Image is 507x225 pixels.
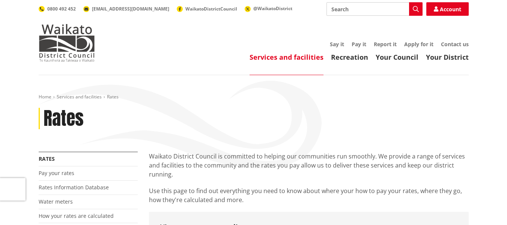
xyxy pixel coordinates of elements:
a: Recreation [331,53,368,62]
a: [EMAIL_ADDRESS][DOMAIN_NAME] [83,6,169,12]
a: Say it [330,41,344,48]
a: Account [426,2,469,16]
a: Rates Information Database [39,184,109,191]
a: Home [39,94,51,100]
span: Rates [107,94,119,100]
a: Contact us [441,41,469,48]
p: Waikato District Council is committed to helping our communities run smoothly. We provide a range... [149,152,469,179]
a: Report it [374,41,397,48]
input: Search input [326,2,423,16]
a: Water meters [39,198,73,205]
span: WaikatoDistrictCouncil [185,6,237,12]
img: Waikato District Council - Te Kaunihera aa Takiwaa o Waikato [39,24,95,62]
a: Rates [39,155,55,162]
nav: breadcrumb [39,94,469,100]
a: WaikatoDistrictCouncil [177,6,237,12]
a: 0800 492 452 [39,6,76,12]
span: [EMAIL_ADDRESS][DOMAIN_NAME] [92,6,169,12]
span: @WaikatoDistrict [253,5,292,12]
a: Your Council [376,53,418,62]
a: Apply for it [404,41,433,48]
a: Services and facilities [57,94,102,100]
a: Pay it [352,41,366,48]
p: Use this page to find out everything you need to know about where your how to pay your rates, whe... [149,186,469,204]
a: Pay your rates [39,169,74,177]
a: Your District [426,53,469,62]
a: @WaikatoDistrict [245,5,292,12]
h1: Rates [44,108,84,130]
a: Services and facilities [250,53,323,62]
a: How your rates are calculated [39,212,114,219]
span: 0800 492 452 [47,6,76,12]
